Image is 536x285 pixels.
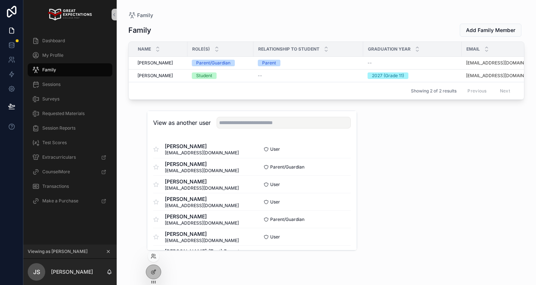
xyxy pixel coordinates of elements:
[258,73,359,79] a: --
[270,182,280,187] span: User
[48,9,92,20] img: App logo
[51,268,93,276] p: [PERSON_NAME]
[28,180,112,193] a: Transactions
[165,203,239,209] span: [EMAIL_ADDRESS][DOMAIN_NAME]
[165,185,239,191] span: [EMAIL_ADDRESS][DOMAIN_NAME]
[28,63,112,76] a: Family
[165,220,239,226] span: [EMAIL_ADDRESS][DOMAIN_NAME]
[165,230,239,238] span: [PERSON_NAME]
[368,60,457,66] a: --
[137,73,183,79] a: [PERSON_NAME]
[270,199,280,205] span: User
[196,60,230,66] div: Parent/Guardian
[165,150,239,156] span: [EMAIL_ADDRESS][DOMAIN_NAME]
[192,60,249,66] a: Parent/Guardian
[270,217,304,222] span: Parent/Guardian
[466,60,534,66] a: [EMAIL_ADDRESS][DOMAIN_NAME]
[42,125,75,131] span: Session Reports
[368,60,372,66] span: --
[28,249,88,254] span: Viewing as [PERSON_NAME]
[28,92,112,106] a: Surveys
[258,60,359,66] a: Parent
[28,151,112,164] a: Extracurriculars
[258,73,262,79] span: --
[165,195,239,203] span: [PERSON_NAME]
[42,96,59,102] span: Surveys
[262,60,276,66] div: Parent
[258,46,319,52] span: Relationship to Student
[270,234,280,240] span: User
[137,12,153,19] span: Family
[466,27,515,34] span: Add Family Member
[192,72,249,79] a: Student
[42,154,76,160] span: Extracurriculars
[165,161,239,168] span: [PERSON_NAME]
[28,107,112,120] a: Requested Materials
[368,46,411,52] span: Graduation Year
[165,178,239,185] span: [PERSON_NAME]
[165,238,239,244] span: [EMAIL_ADDRESS][DOMAIN_NAME]
[466,73,534,79] a: [EMAIL_ADDRESS][DOMAIN_NAME]
[128,25,151,35] h1: Family
[270,164,304,170] span: Parent/Guardian
[372,72,404,79] div: 2027 (Grade 11)
[368,72,457,79] a: 2027 (Grade 11)
[28,165,112,178] a: CounselMore
[28,34,112,47] a: Dashboard
[137,60,173,66] span: [PERSON_NAME]
[28,49,112,62] a: My Profile
[42,82,61,87] span: Sessions
[42,52,63,58] span: My Profile
[165,168,239,174] span: [EMAIL_ADDRESS][DOMAIN_NAME]
[270,146,280,152] span: User
[165,213,239,220] span: [PERSON_NAME]
[28,194,112,207] a: Make a Purchase
[42,198,78,204] span: Make a Purchase
[411,88,457,94] span: Showing 2 of 2 results
[137,60,183,66] a: [PERSON_NAME]
[153,118,211,127] h2: View as another user
[42,169,70,175] span: CounselMore
[23,29,117,217] div: scrollable content
[138,46,151,52] span: Name
[165,143,239,150] span: [PERSON_NAME]
[42,140,67,146] span: Test Scores
[33,268,40,276] span: JS
[196,72,212,79] div: Student
[192,46,210,52] span: Role(s)
[42,183,69,189] span: Transactions
[460,24,521,37] button: Add Family Member
[128,12,153,19] a: Family
[165,248,252,255] span: [PERSON_NAME] (Test) Parent
[466,46,480,52] span: Email
[28,136,112,149] a: Test Scores
[137,73,173,79] span: [PERSON_NAME]
[42,38,65,44] span: Dashboard
[28,78,112,91] a: Sessions
[42,67,56,73] span: Family
[42,111,85,116] span: Requested Materials
[28,122,112,135] a: Session Reports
